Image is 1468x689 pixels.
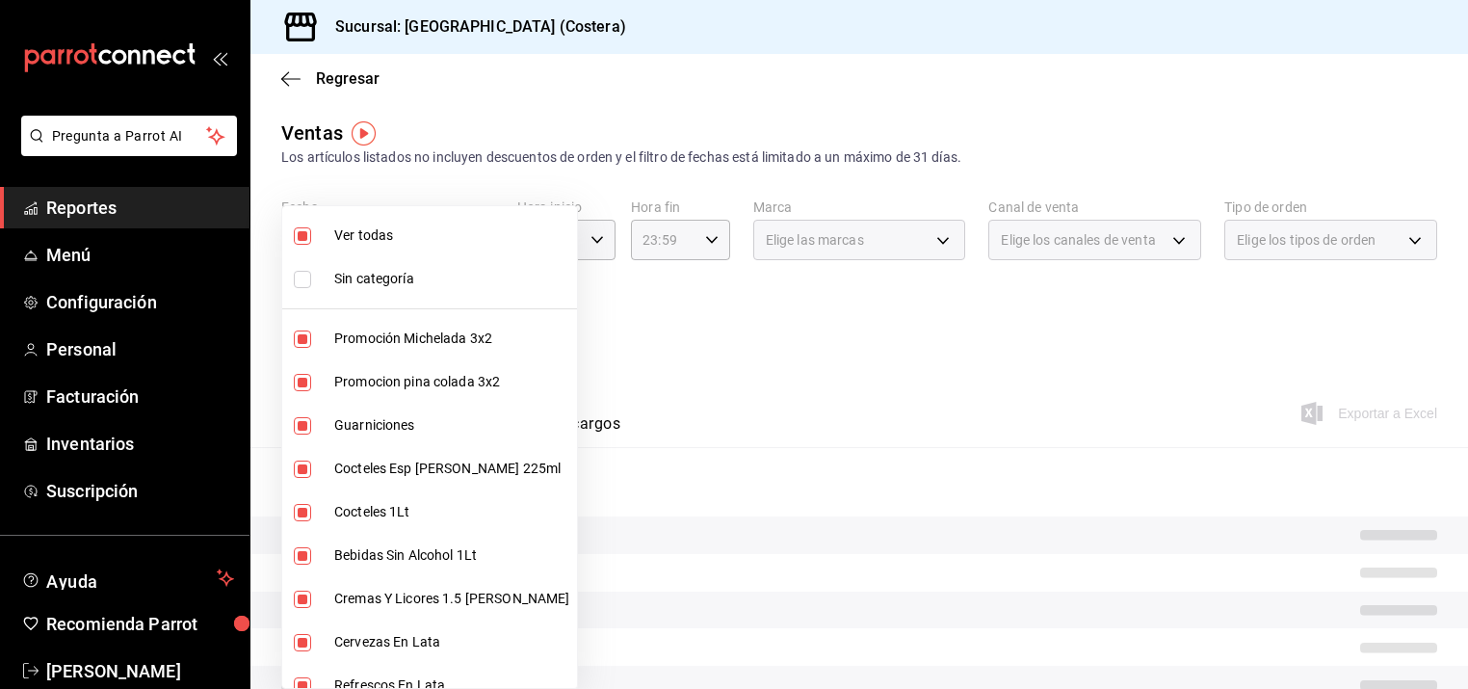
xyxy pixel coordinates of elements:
span: Cervezas En Lata [334,632,569,652]
span: Cocteles Esp [PERSON_NAME] 225ml [334,459,569,479]
span: Bebidas Sin Alcohol 1Lt [334,545,569,566]
span: Cocteles 1Lt [334,502,569,522]
span: Guarniciones [334,415,569,436]
span: Sin categoría [334,269,569,289]
img: Tooltip marker [352,121,376,146]
span: Promoción Michelada 3x2 [334,329,569,349]
span: Ver todas [334,225,569,246]
span: Promocion pina colada 3x2 [334,372,569,392]
span: Cremas Y Licores 1.5 [PERSON_NAME] [334,589,569,609]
